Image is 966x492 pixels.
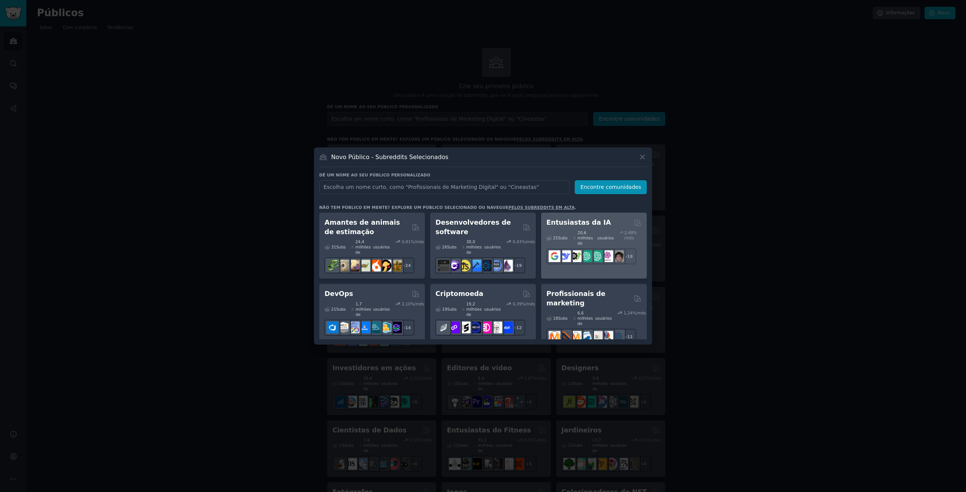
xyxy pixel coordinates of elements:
font: Subs [558,236,568,240]
img: defiblockchain [480,322,492,333]
font: Encontre comunidades [580,184,641,190]
font: usuários [597,236,614,240]
img: raça de cachorro [390,260,402,271]
font: 2,10 [402,302,411,306]
img: Especialistas Certificados pela AWS [337,322,349,333]
font: 14 [405,325,411,330]
img: definição_ [501,322,513,333]
font: 0,81 [402,239,411,244]
img: Marketing por e-mail [580,331,592,343]
img: prompts_do_chatgpt_ [591,250,603,262]
font: . [575,205,576,210]
font: Profissionais de marketing [546,290,605,307]
img: OpenAIDev [601,250,613,262]
font: 6,6 milhões de [577,311,593,326]
img: CriptoNotícias [491,322,502,333]
font: usuários [484,307,501,311]
a: pelos subreddits em alta [509,205,575,210]
font: 20,6 milhões de [577,230,593,245]
font: 11 [627,334,633,339]
img: reativo nativo [480,260,492,271]
img: PetAdvice [380,260,391,271]
font: 18 [627,254,633,259]
img: GoogleGeminiAI [549,250,560,262]
img: aws_cdk [380,322,391,333]
font: %/mês [521,239,535,244]
font: %/mês [411,239,424,244]
font: Subs [447,307,457,311]
font: usuários [373,245,390,249]
img: Design do prompt do chatgpt [580,250,592,262]
font: 1,7 milhões de [355,302,371,317]
font: Criptomoeda [435,290,483,297]
img: Programação iOS [469,260,481,271]
img: Docker_DevOps [348,322,360,333]
font: Desenvolvedores de software [435,219,511,236]
font: Não tem público em mente? Explore um público selecionado ou navegue [319,205,509,210]
img: bola python [337,260,349,271]
font: Subs [336,245,346,249]
img: elixir [501,260,513,271]
font: 19 [516,263,522,268]
font: %/mês [411,302,424,306]
font: Entusiastas da IA [546,219,611,226]
button: Encontre comunidades [575,180,647,194]
img: finanças étnicas [438,322,449,333]
font: 21 [331,307,336,311]
img: Pergunte à Ciência da Computação [491,260,502,271]
input: Escolha um nome curto, como "Profissionais de Marketing Digital" ou "Cineastas" [319,180,569,194]
img: anúncios do Google [591,331,603,343]
font: usuários [595,316,612,320]
font: 19 [442,307,447,311]
font: Dê um nome ao seu público personalizado [319,173,430,177]
img: lagartixas-leopardo [348,260,360,271]
font: 25 [553,236,558,240]
font: %/mês [521,302,535,306]
font: 19,2 milhões de [466,302,482,317]
font: 18 [553,316,558,320]
img: Catálogo de ferramentas de IA [570,250,581,262]
font: usuários [484,245,501,249]
font: 0,43 [513,239,521,244]
img: Inteligência Artificial [612,250,624,262]
font: 12 [516,325,522,330]
img: aprenda javascript [459,260,471,271]
img: Engenheiros de plataforma [390,322,402,333]
img: engenharia de plataforma [369,322,381,333]
font: Amantes de animais de estimação [325,219,400,236]
font: 0,39 [513,302,521,306]
font: 2,48 [624,230,633,235]
img: marketing_de_conteúdo [549,331,560,343]
img: participante da etnia [459,322,471,333]
img: software [438,260,449,271]
font: 31 [331,245,336,249]
img: calopsita [369,260,381,271]
font: Subs [447,245,457,249]
img: herpetologia [327,260,338,271]
font: %/mês [632,311,646,315]
font: Subs [336,307,346,311]
font: 30,0 milhões de [466,239,482,254]
font: % /mês [624,230,637,240]
font: Novo Público - Subreddits Selecionados [331,153,449,161]
img: c sustenido [448,260,460,271]
font: DevOps [325,290,353,297]
img: Pergunte ao Marketing [570,331,581,343]
font: 24 [405,263,411,268]
font: 24,4 milhões de [355,239,371,254]
font: Subs [558,316,568,320]
img: web3 [469,322,481,333]
img: Busca Profunda [559,250,571,262]
font: 1,24 [624,311,632,315]
img: Links DevOps [358,322,370,333]
img: tartaruga [358,260,370,271]
img: azuredevops [327,322,338,333]
font: usuários [373,307,390,311]
img: Pesquisa de Marketing [601,331,613,343]
font: 26 [442,245,447,249]
img: 0xPolígono [448,322,460,333]
img: Marketing Online [612,331,624,343]
img: bigseo [559,331,571,343]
